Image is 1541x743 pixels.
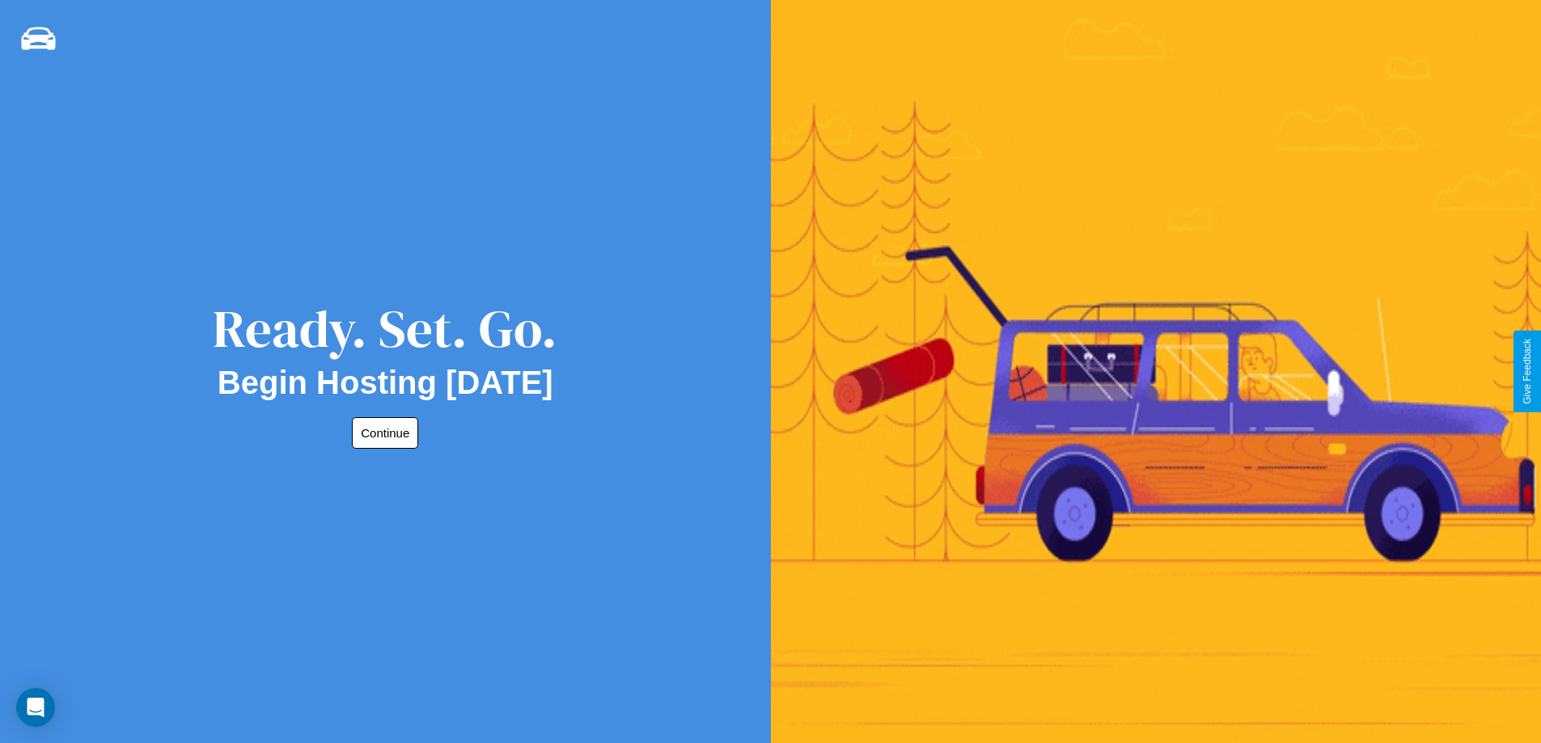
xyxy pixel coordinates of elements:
div: Ready. Set. Go. [213,293,557,365]
div: Open Intercom Messenger [16,688,55,727]
h2: Begin Hosting [DATE] [218,365,553,401]
button: Continue [352,417,418,449]
div: Give Feedback [1522,339,1533,404]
